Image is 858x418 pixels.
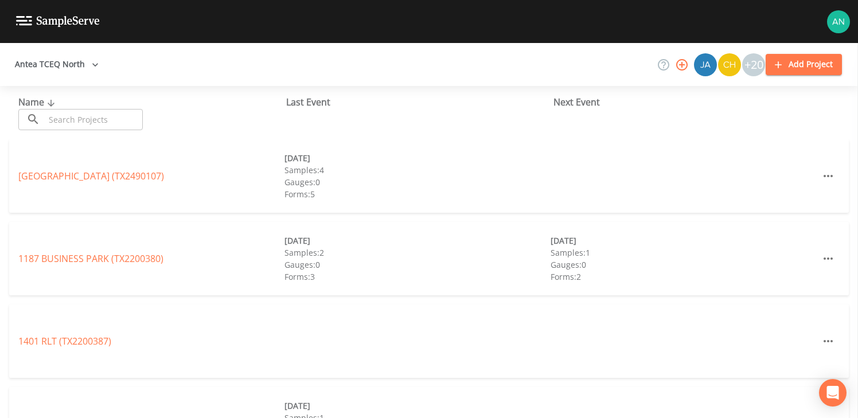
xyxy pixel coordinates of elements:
div: Gauges: 0 [551,259,817,271]
div: Open Intercom Messenger [819,379,847,407]
a: [GEOGRAPHIC_DATA] (TX2490107) [18,170,164,182]
img: c76c074581486bce1c0cbc9e29643337 [827,10,850,33]
button: Add Project [766,54,842,75]
div: Charles Medina [717,53,742,76]
div: Last Event [286,95,554,109]
button: Antea TCEQ North [10,54,103,75]
div: Forms: 2 [551,271,817,283]
div: [DATE] [551,235,817,247]
div: Samples: 1 [551,247,817,259]
a: 1187 BUSINESS PARK (TX2200380) [18,252,163,265]
div: Next Event [553,95,821,109]
img: logo [16,16,100,27]
div: Samples: 2 [284,247,551,259]
div: Forms: 3 [284,271,551,283]
div: [DATE] [284,235,551,247]
a: 1401 RLT (TX2200387) [18,335,111,347]
div: Gauges: 0 [284,176,551,188]
div: Forms: 5 [284,188,551,200]
input: Search Projects [45,109,143,130]
img: c74b8b8b1c7a9d34f67c5e0ca157ed15 [718,53,741,76]
img: 2e773653e59f91cc345d443c311a9659 [694,53,717,76]
div: [DATE] [284,400,551,412]
div: Gauges: 0 [284,259,551,271]
div: +20 [742,53,765,76]
span: Name [18,96,58,108]
div: Samples: 4 [284,164,551,176]
div: James Whitmire [693,53,717,76]
div: [DATE] [284,152,551,164]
